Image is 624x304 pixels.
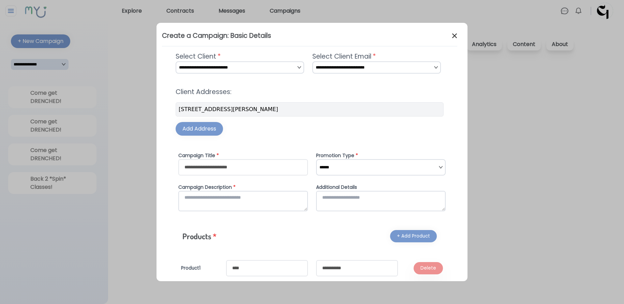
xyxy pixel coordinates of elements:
[176,122,223,136] button: Add Address
[182,125,216,133] div: Add Address
[176,102,444,117] div: [STREET_ADDRESS][PERSON_NAME]
[178,152,308,159] h4: Campaign Title
[312,52,441,61] h4: Select Client Email
[316,152,446,159] h4: Promotion Type
[181,265,218,272] h4: Product 1
[162,31,457,41] h2: Create a Campaign: Basic Details
[176,87,444,97] h4: Client Addresses:
[397,233,430,240] div: + Add Product
[182,231,217,242] h4: Products
[450,32,459,40] img: Close
[178,184,308,191] h4: Campaign Description
[176,52,304,61] h4: Select Client
[390,230,437,242] button: + Add Product
[414,262,443,274] button: Delete
[316,184,446,191] h4: Additional Details
[420,265,436,272] div: Delete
